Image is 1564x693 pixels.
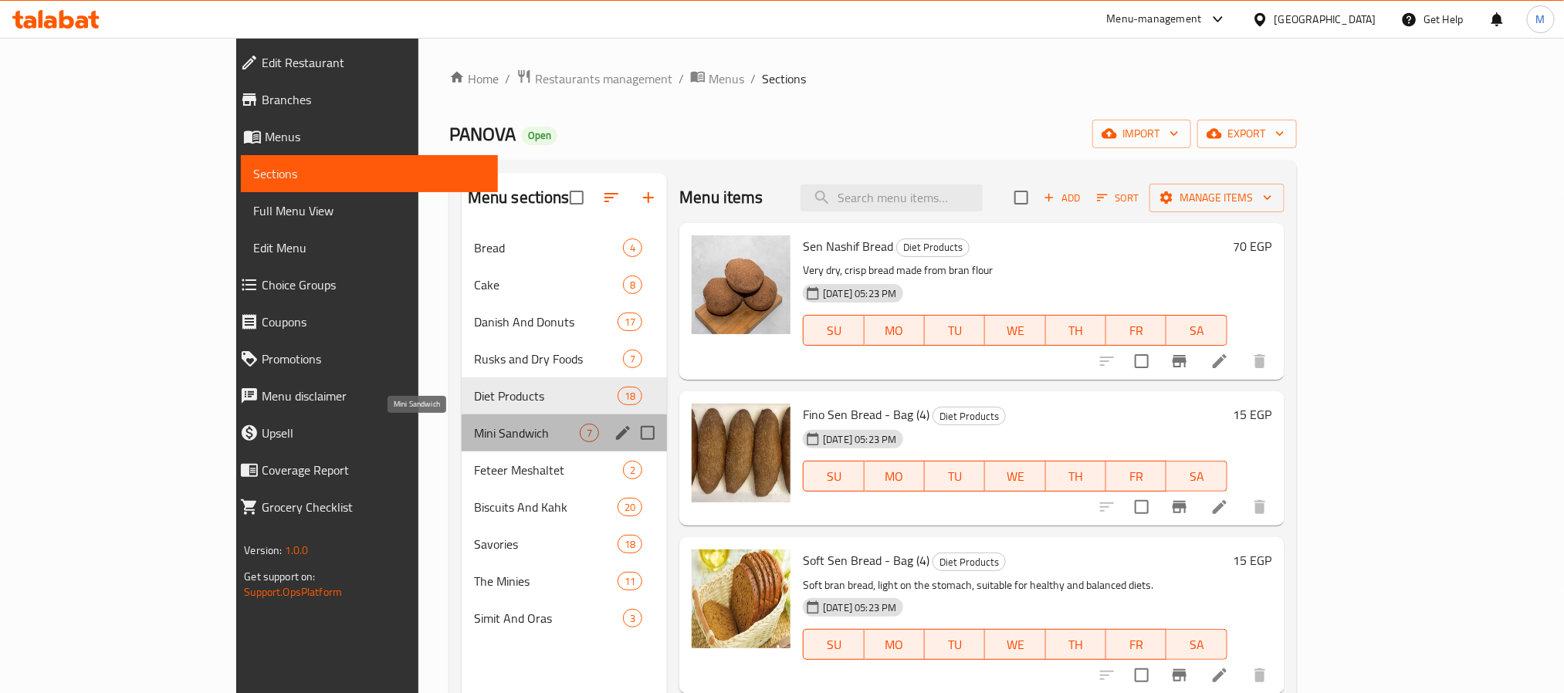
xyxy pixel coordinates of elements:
[474,424,580,442] span: Mini Sandwich
[462,600,667,637] div: Simit And Oras3
[253,164,485,183] span: Sections
[810,465,858,488] span: SU
[1105,124,1179,144] span: import
[762,69,806,88] span: Sections
[468,186,570,209] h2: Menu sections
[505,69,510,88] li: /
[1166,461,1227,492] button: SA
[810,319,858,342] span: SU
[865,629,925,660] button: MO
[241,192,497,229] a: Full Menu View
[241,229,497,266] a: Edit Menu
[522,127,557,145] div: Open
[462,414,667,451] div: Mini Sandwich7edit
[462,303,667,340] div: Danish And Donuts17
[803,576,1227,595] p: Soft bran bread, light on the stomach, suitable for healthy and balanced diets.
[462,377,667,414] div: Diet Products18
[262,387,485,405] span: Menu disclaimer
[865,461,925,492] button: MO
[817,286,902,301] span: [DATE] 05:23 PM
[1052,465,1100,488] span: TH
[474,238,623,257] span: Bread
[462,223,667,643] nav: Menu sections
[865,315,925,346] button: MO
[1210,498,1229,516] a: Edit menu item
[1038,186,1087,210] button: Add
[985,629,1045,660] button: WE
[462,229,667,266] div: Bread4
[1166,315,1227,346] button: SA
[679,69,684,88] li: /
[618,387,642,405] div: items
[474,313,618,331] div: Danish And Donuts
[244,540,282,560] span: Version:
[933,553,1006,571] div: Diet Products
[244,566,315,587] span: Get support on:
[803,549,929,572] span: Soft Sen Bread - Bag (4)
[1173,319,1220,342] span: SA
[1046,629,1106,660] button: TH
[624,611,642,626] span: 3
[933,407,1006,425] div: Diet Products
[1241,488,1278,526] button: delete
[925,629,985,660] button: TU
[1162,188,1272,208] span: Manage items
[931,634,979,656] span: TU
[618,537,642,552] span: 18
[1173,465,1220,488] span: SA
[228,414,497,451] a: Upsell
[618,574,642,589] span: 11
[991,634,1039,656] span: WE
[462,266,667,303] div: Cake8
[925,315,985,346] button: TU
[474,276,623,294] span: Cake
[624,278,642,292] span: 8
[1087,186,1149,210] span: Sort items
[803,403,929,426] span: Fino Sen Bread - Bag (4)
[474,461,623,479] span: Feteer Meshaltet
[897,238,969,256] span: Diet Products
[630,179,667,216] button: Add section
[803,461,864,492] button: SU
[985,461,1045,492] button: WE
[810,634,858,656] span: SU
[1173,634,1220,656] span: SA
[1126,345,1158,377] span: Select to update
[228,44,497,81] a: Edit Restaurant
[991,465,1039,488] span: WE
[228,451,497,488] a: Coverage Report
[241,155,497,192] a: Sections
[462,340,667,377] div: Rusks and Dry Foods7
[1241,343,1278,380] button: delete
[679,186,763,209] h2: Menu items
[624,463,642,478] span: 2
[522,129,557,142] span: Open
[1005,181,1038,214] span: Select section
[474,387,618,405] div: Diet Products
[1536,11,1545,28] span: M
[462,488,667,526] div: Biscuits And Kahk20
[262,498,485,516] span: Grocery Checklist
[803,261,1227,280] p: Very dry, crisp bread made from bran flour
[1149,184,1285,212] button: Manage items
[1166,629,1227,660] button: SA
[618,313,642,331] div: items
[623,276,642,294] div: items
[462,563,667,600] div: The Minies11
[1041,189,1083,207] span: Add
[262,350,485,368] span: Promotions
[692,549,790,648] img: Soft Sen Bread - Bag (4)
[1038,186,1087,210] span: Add item
[624,352,642,367] span: 7
[1093,186,1143,210] button: Sort
[871,465,919,488] span: MO
[896,238,970,257] div: Diet Products
[618,389,642,404] span: 18
[1234,404,1272,425] h6: 15 EGP
[449,69,1297,89] nav: breadcrumb
[750,69,756,88] li: /
[624,241,642,255] span: 4
[228,303,497,340] a: Coupons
